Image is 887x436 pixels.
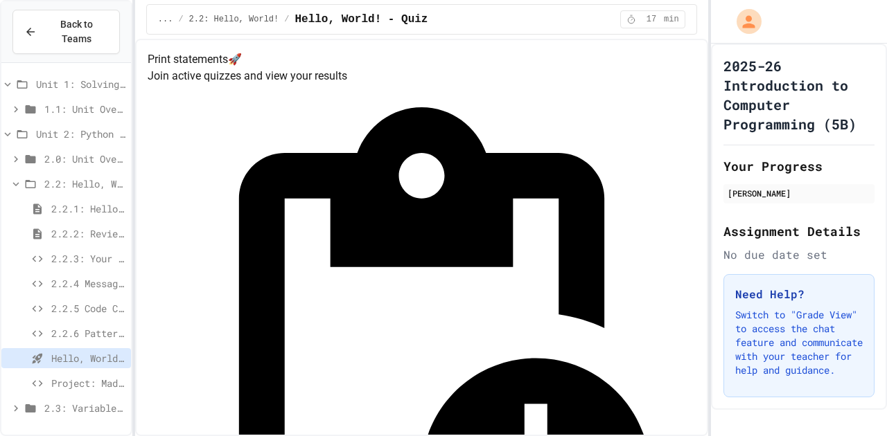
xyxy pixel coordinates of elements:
div: No due date set [723,246,875,263]
h2: Your Progress [723,156,875,176]
span: 2.2.3: Your Name and Favorite Movie [51,251,125,266]
span: Unit 1: Solving Problems in Computer Science [36,77,125,91]
span: Back to Teams [45,17,108,46]
h1: 2025-26 Introduction to Computer Programming (5B) [723,56,875,134]
span: 2.2: Hello, World! [189,14,279,25]
span: 2.2: Hello, World! [44,176,125,191]
span: Unit 2: Python Fundamentals [36,127,125,141]
span: Hello, World! - Quiz [51,351,125,365]
span: 2.2.5 Code Commentary Creator [51,301,125,316]
span: 2.0: Unit Overview [44,152,125,166]
div: My Account [722,6,765,37]
span: 17 [640,14,662,25]
button: Back to Teams [12,10,120,54]
span: / [284,14,289,25]
span: 2.2.6 Pattern Display Challenge [51,326,125,340]
span: Hello, World! - Quiz [295,11,428,28]
span: 1.1: Unit Overview [44,102,125,116]
span: Project: Mad Libs (Part 1) [51,376,125,390]
div: [PERSON_NAME] [728,187,870,199]
h3: Need Help? [735,286,863,302]
span: 2.2.4 Message Fix [51,276,125,291]
p: Switch to "Grade View" to access the chat feature and communicate with your teacher for help and ... [735,308,863,377]
span: ... [158,14,173,25]
span: 2.3: Variables and Data Types [44,401,125,415]
span: min [664,14,679,25]
h4: Print statements 🚀 [148,51,696,68]
h2: Assignment Details [723,221,875,241]
span: / [178,14,183,25]
span: 2.2.2: Review - Hello, World! [51,226,125,241]
span: 2.2.1: Hello, World! [51,201,125,216]
p: Join active quizzes and view your results [148,68,696,84]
